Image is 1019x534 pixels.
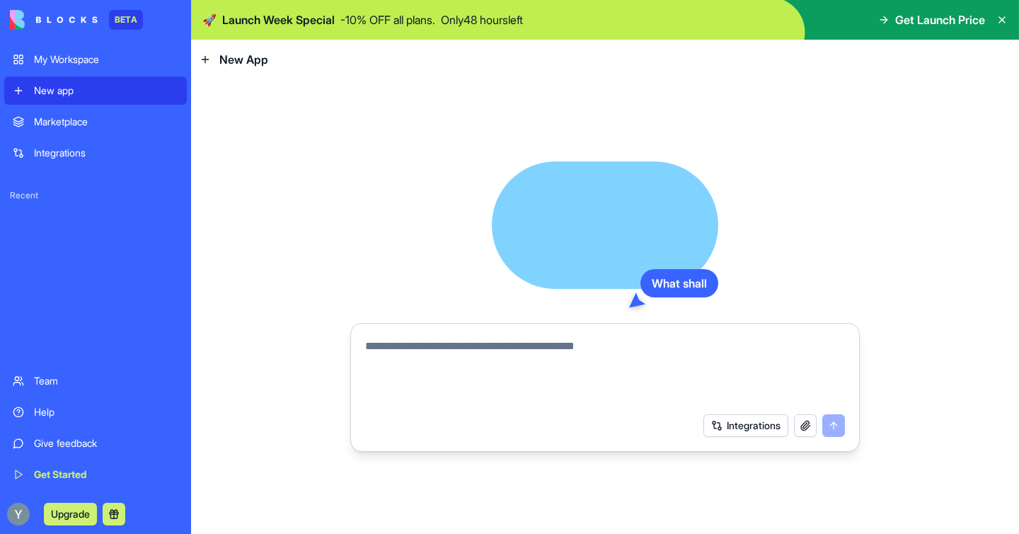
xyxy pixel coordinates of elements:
a: Upgrade [44,506,97,521]
div: Get Started [34,467,178,482]
div: Team [34,374,178,388]
span: Launch Week Special [222,11,335,28]
a: Marketplace [4,108,187,136]
a: Help [4,398,187,426]
div: My Workspace [34,52,178,67]
img: ACg8ocIUTChmlwDZrQ93_TgL0e-JNTjjiOqaiKZXnNJSVnFkv4C8CQ=s96-c [7,503,30,526]
div: What shall [640,269,718,297]
span: Get Launch Price [895,11,985,28]
div: BETA [109,10,143,30]
a: New app [4,76,187,105]
span: New App [219,51,268,68]
button: Integrations [703,414,788,437]
a: BETA [10,10,143,30]
span: Recent [4,190,187,201]
button: Upgrade [44,503,97,526]
span: 🚀 [202,11,217,28]
div: Help [34,405,178,419]
div: Marketplace [34,115,178,129]
a: Get Started [4,460,187,489]
div: Integrations [34,146,178,160]
a: Integrations [4,139,187,167]
div: Give feedback [34,436,178,450]
div: New app [34,84,178,98]
p: Only 48 hours left [441,11,523,28]
a: Team [4,367,187,395]
a: My Workspace [4,45,187,74]
p: - 10 % OFF all plans. [340,11,435,28]
img: logo [10,10,98,30]
a: Give feedback [4,429,187,458]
